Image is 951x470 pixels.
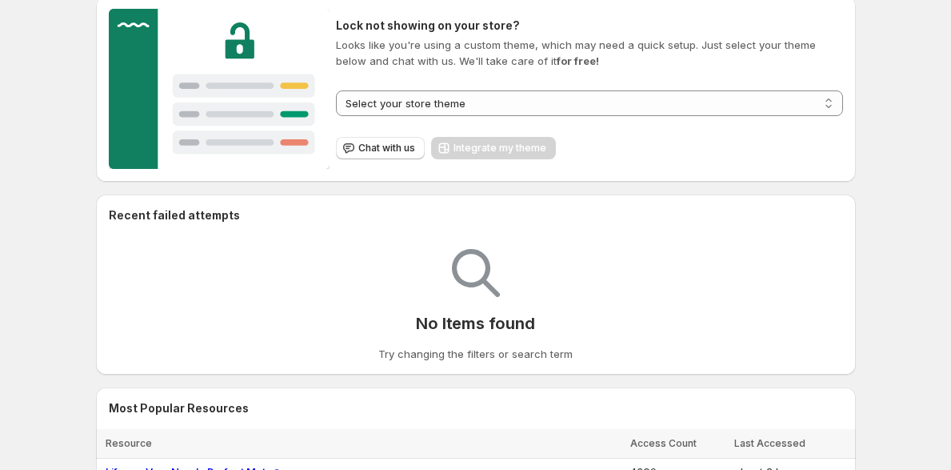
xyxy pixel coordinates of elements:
span: Chat with us [358,142,415,155]
h2: Recent failed attempts [109,207,240,223]
p: Looks like you're using a custom theme, which may need a quick setup. Just select your theme belo... [336,37,842,69]
span: Resource [106,437,152,449]
p: No Items found [416,314,534,333]
h2: Lock not showing on your store? [336,18,842,34]
span: Last Accessed [734,437,805,449]
p: Try changing the filters or search term [378,346,573,362]
span: Access Count [630,437,697,449]
img: Empty search results [452,249,500,297]
img: Customer support [109,9,330,169]
strong: for free! [557,54,599,67]
button: Chat with us [336,137,425,159]
h2: Most Popular Resources [109,400,843,416]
